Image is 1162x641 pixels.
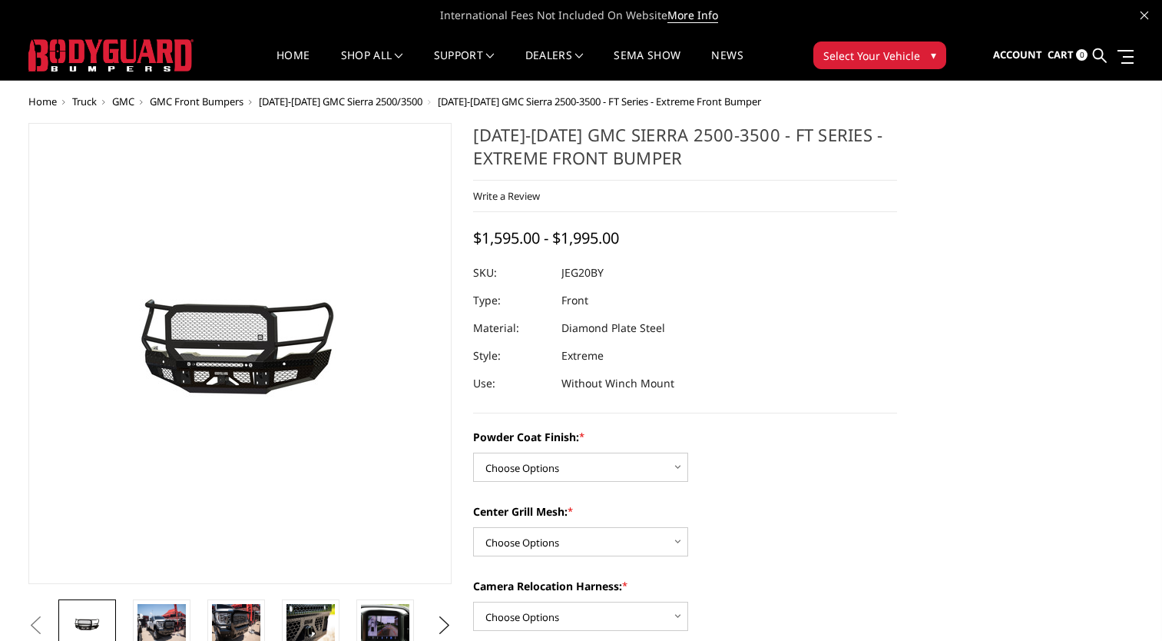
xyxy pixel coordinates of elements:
[72,95,97,108] a: Truck
[931,47,936,63] span: ▾
[112,95,134,108] a: GMC
[993,48,1042,61] span: Account
[276,50,310,80] a: Home
[259,95,422,108] a: [DATE]-[DATE] GMC Sierra 2500/3500
[432,614,455,637] button: Next
[473,228,619,248] span: $1,595.00 - $1,995.00
[150,95,243,108] a: GMC Front Bumpers
[1048,35,1088,76] a: Cart 0
[525,50,584,80] a: Dealers
[473,429,897,445] label: Powder Coat Finish:
[1076,49,1088,61] span: 0
[473,189,540,203] a: Write a Review
[614,50,680,80] a: SEMA Show
[473,578,897,594] label: Camera Relocation Harness:
[28,39,194,71] img: BODYGUARD BUMPERS
[438,95,761,108] span: [DATE]-[DATE] GMC Sierra 2500-3500 - FT Series - Extreme Front Bumper
[473,123,897,181] h1: [DATE]-[DATE] GMC Sierra 2500-3500 - FT Series - Extreme Front Bumper
[48,262,432,445] img: 2020-2023 GMC Sierra 2500-3500 - FT Series - Extreme Front Bumper
[711,50,743,80] a: News
[1048,48,1074,61] span: Cart
[473,314,550,342] dt: Material:
[823,48,920,64] span: Select Your Vehicle
[473,503,897,520] label: Center Grill Mesh:
[473,342,550,370] dt: Style:
[813,42,946,69] button: Select Your Vehicle
[473,287,550,314] dt: Type:
[561,287,588,314] dd: Front
[473,259,550,287] dt: SKU:
[28,95,57,108] a: Home
[341,50,403,80] a: shop all
[473,370,550,397] dt: Use:
[561,314,665,342] dd: Diamond Plate Steel
[561,370,674,397] dd: Without Winch Mount
[25,614,48,637] button: Previous
[667,8,718,23] a: More Info
[993,35,1042,76] a: Account
[28,123,452,584] a: 2020-2023 GMC Sierra 2500-3500 - FT Series - Extreme Front Bumper
[561,342,604,370] dd: Extreme
[561,259,604,287] dd: JEG20BY
[434,50,495,80] a: Support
